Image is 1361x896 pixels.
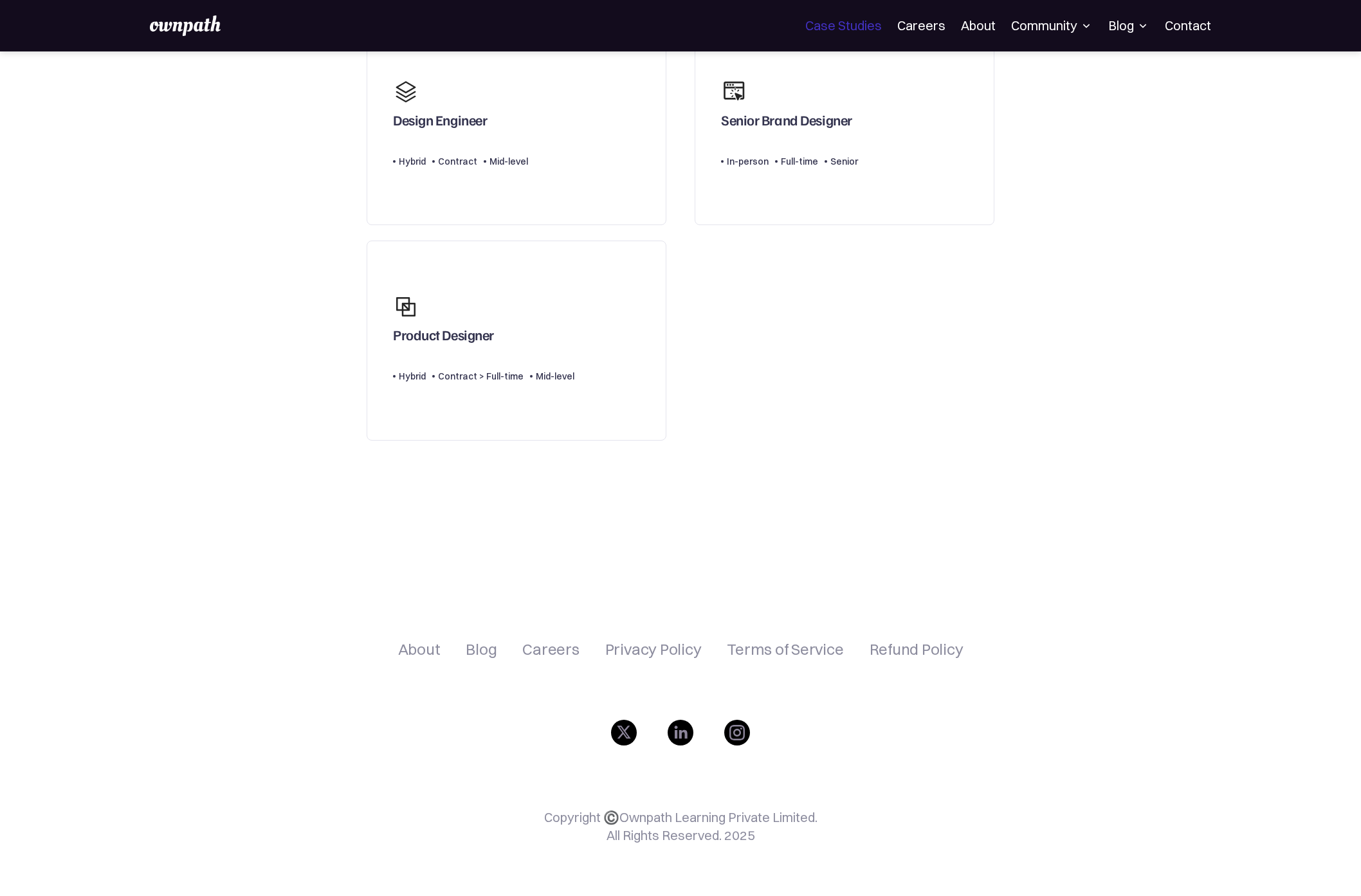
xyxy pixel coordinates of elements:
[399,154,426,169] div: Hybrid
[870,641,964,657] a: Refund Policy
[605,641,702,657] a: Privacy Policy
[438,369,524,384] div: Contract > Full-time
[727,641,843,657] a: Terms of Service
[1108,18,1149,33] div: Blog
[721,111,852,134] div: Senior Brand Designer
[727,154,769,169] div: In-person
[393,326,494,349] div: Product Designer
[830,154,858,169] div: Senior
[805,18,882,33] a: Case Studies
[393,111,487,134] div: Design Engineer
[399,369,426,384] div: Hybrid
[1165,18,1211,33] a: Contact
[522,641,579,657] a: Careers
[466,641,497,657] a: Blog
[536,369,574,384] div: Mid-level
[438,154,477,169] div: Contract
[1011,18,1093,33] div: Community
[544,809,818,845] p: Copyright ©️Ownpath Learning Private Limited. All Rights Reserved. 2025
[695,26,994,226] a: Senior Brand DesignerIn-personFull-timeSenior
[398,641,441,657] a: About
[897,18,945,33] a: Careers
[367,241,666,441] a: Product DesignerHybridContract > Full-timeMid-level
[781,154,818,169] div: Full-time
[961,18,996,33] a: About
[489,154,528,169] div: Mid-level
[367,26,666,226] a: Design EngineerHybridContractMid-level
